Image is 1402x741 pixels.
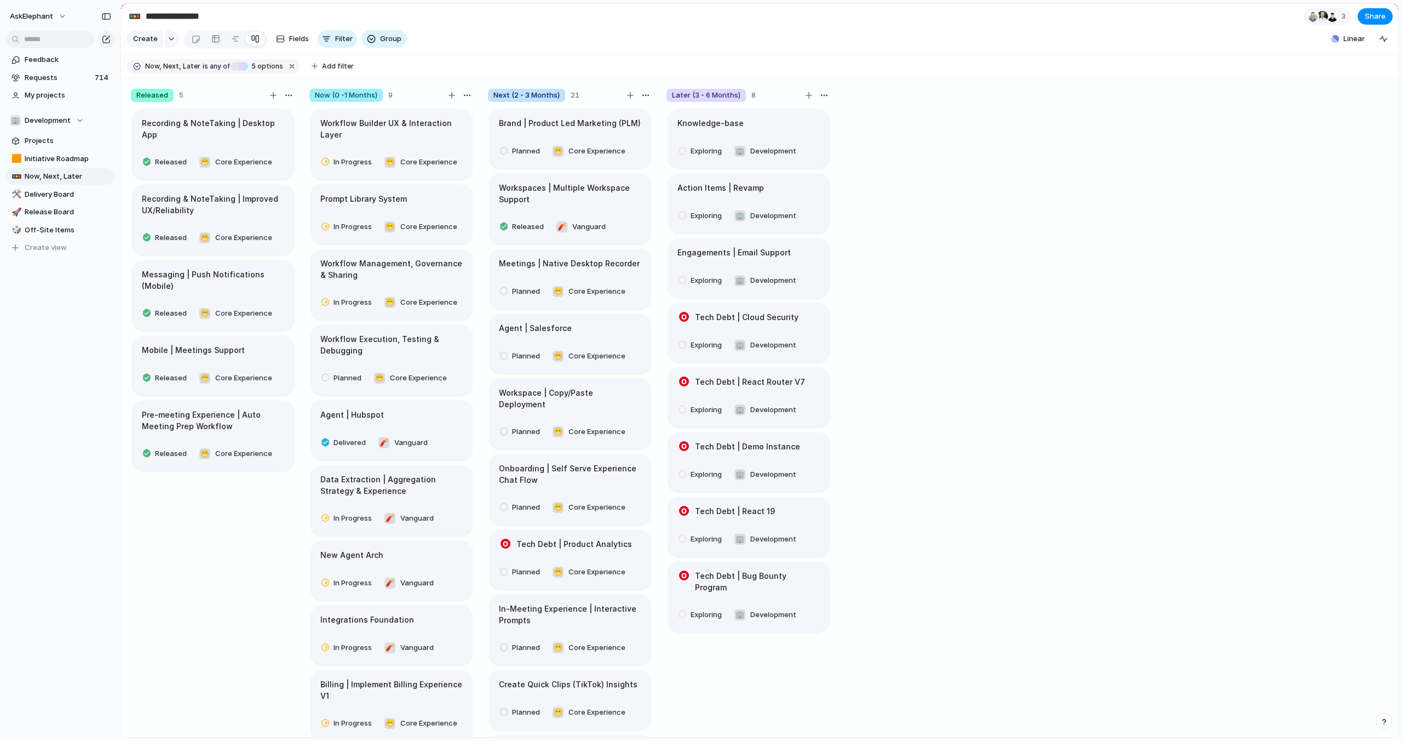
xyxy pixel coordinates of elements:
[371,369,450,387] button: 😁Core Experience
[248,62,257,70] span: 5
[320,549,383,561] h1: New Agent Arch
[320,474,463,497] h1: Data Extraction | Aggregation Strategy & Experience
[734,534,745,545] div: 🏢
[311,401,472,460] div: Agent | HubspotDelivered🧨Vanguard
[311,185,472,244] div: Prompt Library SystemIn Progress😁Core Experience
[12,206,19,219] div: 🚀
[196,445,275,463] button: 😁Core Experience
[10,207,21,218] button: 🚀
[5,87,115,104] a: My projects
[12,152,19,165] div: 🟧
[289,33,309,44] span: Fields
[5,151,115,167] a: 🟧Initiative Roadmap
[155,308,187,319] span: Released
[549,283,628,300] button: 😁Core Experience
[155,232,187,243] span: Released
[668,432,829,492] div: Tech Debt | Demo InstanceExploring🏢Development
[25,171,111,182] span: Now, Next, Later
[208,61,229,71] span: any of
[734,275,745,286] div: 🏢
[675,531,729,548] button: Exploring
[10,115,21,126] div: 🏢
[334,221,372,232] span: In Progress
[10,225,21,236] button: 🎲
[215,157,272,168] span: Core Experience
[384,642,395,653] div: 🧨
[215,373,272,384] span: Core Experience
[496,499,547,516] button: Planned
[691,146,722,157] span: Exploring
[12,188,19,201] div: 🛠️
[133,260,294,330] div: Messaging | Push Notifications (Mobile)Released😁Core Experience
[374,373,385,384] div: 😁
[499,182,641,205] h1: Workspaces | Multiple Workspace Support
[320,193,407,205] h1: Prompt Library System
[381,153,460,171] button: 😁Core Experience
[12,224,19,236] div: 🎲
[695,311,798,323] h1: Tech Debt | Cloud Security
[142,409,284,432] h1: Pre-meeting Experience | Auto Meeting Prep Workflow
[305,59,360,74] button: Add filter
[320,679,463,702] h1: Billing | Implement Billing Experience V1
[553,642,564,653] div: 😁
[25,90,111,101] span: My projects
[5,112,115,129] button: 🏢Development
[695,570,820,593] h1: Tech Debt | Bug Bounty Program
[25,72,91,83] span: Requests
[675,466,729,483] button: Exploring
[549,347,628,365] button: 😁Core Experience
[334,373,361,384] span: Planned
[320,614,414,626] h1: Integrations Foundation
[126,8,143,25] button: 🚥
[490,530,651,589] div: Tech Debt | Product AnalyticsPlanned😁Core Experience
[490,249,651,309] div: Meetings | Native Desktop RecorderPlanned😁Core Experience
[499,463,641,486] h1: Onboarding | Self Serve Experience Chat Flow
[549,499,628,516] button: 😁Core Experience
[318,434,373,452] button: Delivered
[25,54,111,65] span: Feedback
[553,426,564,437] div: 😁
[384,513,395,524] div: 🧨
[400,718,457,729] span: Core Experience
[311,670,472,740] div: Billing | Implement Billing Experience V1In Progress😁Core Experience
[384,157,395,168] div: 😁
[133,185,294,255] div: Recording & NoteTaking | Improved UX/ReliabilityReleased😁Core Experience
[490,109,651,168] div: Brand | Product Led Marketing (PLM)Planned😁Core Experience
[5,222,115,238] a: 🎲Off-Site Items
[731,466,799,483] button: 🏢Development
[675,401,729,419] button: Exploring
[5,204,115,220] a: 🚀Release Board
[199,373,210,384] div: 😁
[668,303,829,362] div: Tech Debt | Cloud SecurityExploring🏢Development
[272,30,313,48] button: Fields
[320,117,463,140] h1: Workflow Builder UX & Interaction Layer
[320,333,463,356] h1: Workflow Execution, Testing & Debugging
[315,90,377,101] span: Now (0 -1 Months)
[675,207,729,225] button: Exploring
[199,157,210,168] div: 😁
[734,210,745,221] div: 🏢
[199,308,210,319] div: 😁
[318,639,379,657] button: In Progress
[200,60,232,72] button: isany of
[490,595,651,665] div: In-Meeting Experience | Interactive PromptsPlanned😁Core Experience
[553,218,608,236] button: 🧨Vanguard
[675,606,729,624] button: Exploring
[496,142,547,160] button: Planned
[750,469,796,480] span: Development
[215,448,272,459] span: Core Experience
[5,168,115,185] a: 🚥Now, Next, Later
[499,322,572,334] h1: Agent | Salesforce
[675,337,729,354] button: Exploring
[384,578,395,589] div: 🧨
[320,258,463,281] h1: Workflow Management, Governance & Sharing
[496,347,547,365] button: Planned
[750,210,796,221] span: Development
[734,609,745,620] div: 🏢
[549,704,628,721] button: 😁Core Experience
[499,117,641,129] h1: Brand | Product Led Marketing (PLM)
[731,272,799,289] button: 🏢Development
[155,373,187,384] span: Released
[750,275,796,286] span: Development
